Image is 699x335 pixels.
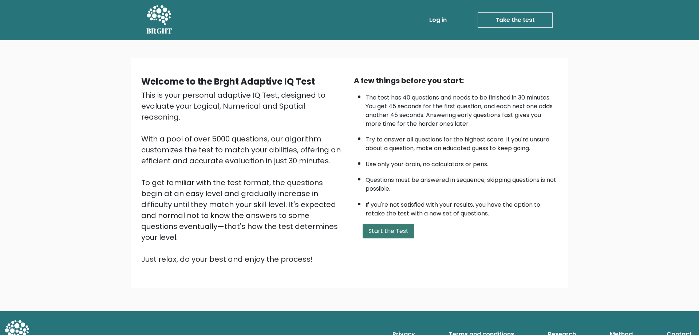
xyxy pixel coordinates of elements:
[141,75,315,87] b: Welcome to the Brght Adaptive IQ Test
[354,75,558,86] div: A few things before you start:
[363,224,414,238] button: Start the Test
[141,90,345,265] div: This is your personal adaptive IQ Test, designed to evaluate your Logical, Numerical and Spatial ...
[478,12,553,28] a: Take the test
[366,90,558,128] li: The test has 40 questions and needs to be finished in 30 minutes. You get 45 seconds for the firs...
[146,3,173,37] a: BRGHT
[426,13,450,27] a: Log in
[366,156,558,169] li: Use only your brain, no calculators or pens.
[366,132,558,153] li: Try to answer all questions for the highest score. If you're unsure about a question, make an edu...
[146,27,173,35] h5: BRGHT
[366,172,558,193] li: Questions must be answered in sequence; skipping questions is not possible.
[366,197,558,218] li: If you're not satisfied with your results, you have the option to retake the test with a new set ...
